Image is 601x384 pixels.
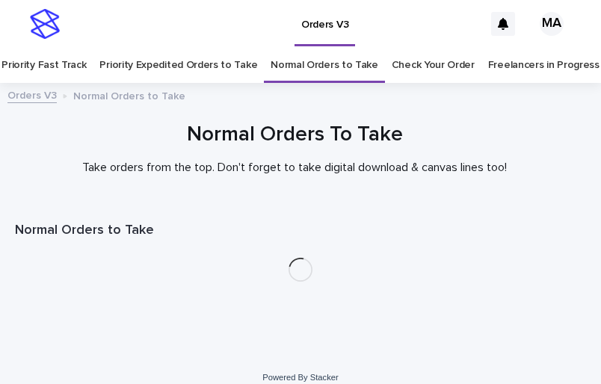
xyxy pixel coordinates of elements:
[30,9,60,39] img: stacker-logo-s-only.png
[99,48,257,83] a: Priority Expedited Orders to Take
[15,222,586,240] h1: Normal Orders to Take
[262,373,338,382] a: Powered By Stacker
[271,48,378,83] a: Normal Orders to Take
[488,48,600,83] a: Freelancers in Progress
[15,121,575,149] h1: Normal Orders To Take
[7,86,57,103] a: Orders V3
[1,48,86,83] a: Priority Fast Track
[15,161,575,175] p: Take orders from the top. Don't forget to take digital download & canvas lines too!
[392,48,475,83] a: Check Your Order
[540,12,564,36] div: MA
[73,87,185,103] p: Normal Orders to Take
